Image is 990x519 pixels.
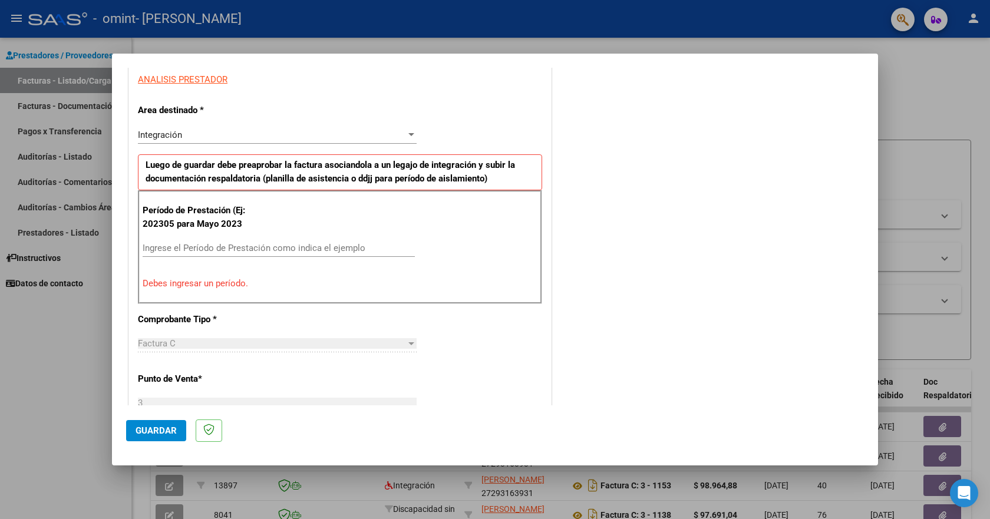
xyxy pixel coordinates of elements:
[138,74,227,85] span: ANALISIS PRESTADOR
[138,313,259,326] p: Comprobante Tipo *
[146,160,515,184] strong: Luego de guardar debe preaprobar la factura asociandola a un legajo de integración y subir la doc...
[126,420,186,441] button: Guardar
[138,338,176,349] span: Factura C
[138,104,259,117] p: Area destinado *
[138,372,259,386] p: Punto de Venta
[136,425,177,436] span: Guardar
[950,479,978,507] div: Open Intercom Messenger
[143,204,261,230] p: Período de Prestación (Ej: 202305 para Mayo 2023
[138,130,182,140] span: Integración
[143,277,537,290] p: Debes ingresar un período.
